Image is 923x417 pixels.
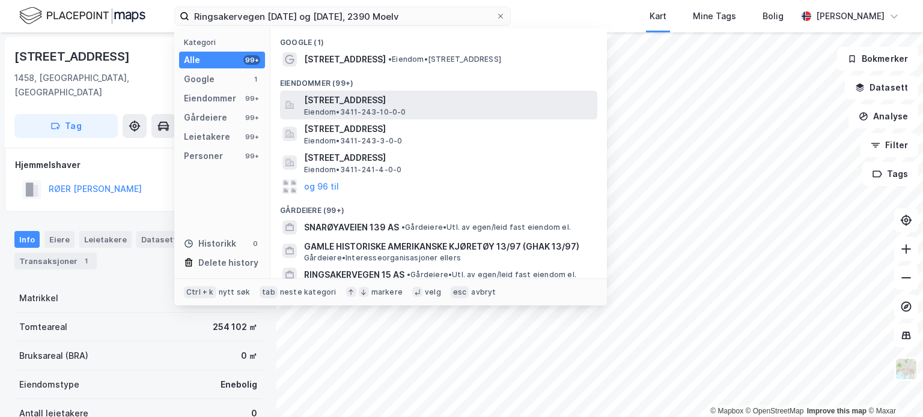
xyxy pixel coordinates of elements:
span: [STREET_ADDRESS] [304,52,386,67]
div: Eiere [44,231,75,248]
div: 0 ㎡ [241,349,257,363]
div: neste kategori [280,287,337,297]
div: [PERSON_NAME] [816,9,885,23]
button: Analyse [848,104,918,128]
iframe: Chat Widget [863,359,923,417]
div: Personer [184,149,223,163]
div: Mine Tags [693,9,736,23]
button: Tags [862,162,918,186]
div: Transaksjoner [14,253,97,269]
div: Datasett [136,231,181,248]
span: GAMLE HISTORISKE AMERIKANSKE KJØRETØY 13/97 (GHAK 13/97) [304,239,592,254]
div: Eiendommer [184,91,236,106]
span: Eiendom • 3411-241-4-0-0 [304,165,401,175]
div: Tomteareal [19,320,67,334]
img: logo.f888ab2527a4732fd821a326f86c7f29.svg [19,5,145,26]
div: Historikk [184,236,236,251]
div: 0 [251,239,260,248]
div: Delete history [198,256,258,270]
div: 99+ [243,151,260,161]
div: [STREET_ADDRESS] [14,47,132,66]
span: Gårdeiere • Interesseorganisasjoner ellers [304,253,461,263]
div: Google (1) [270,28,607,50]
span: [STREET_ADDRESS] [304,93,592,107]
div: Leietakere [184,130,230,144]
a: Improve this map [807,407,867,415]
div: 99+ [243,113,260,122]
div: Gårdeiere [184,110,227,125]
span: Eiendom • [STREET_ADDRESS] [388,55,501,64]
div: Kart [650,9,666,23]
div: Leietakere [79,231,132,248]
div: markere [371,287,403,297]
span: • [401,223,405,232]
div: esc [451,286,469,298]
div: Alle [184,53,200,67]
button: Tag [14,114,118,138]
span: RINGSAKERVEGEN 15 AS [304,268,404,282]
button: Filter [861,133,918,157]
div: Hjemmelshaver [15,158,261,172]
span: • [407,270,410,279]
span: Eiendom • 3411-243-10-0-0 [304,107,406,117]
div: Matrikkel [19,291,58,305]
div: 254 102 ㎡ [213,320,257,334]
div: Bolig [763,9,784,23]
button: og 96 til [304,179,339,194]
div: Eiendommer (99+) [270,69,607,91]
div: nytt søk [219,287,251,297]
img: Z [895,358,918,380]
button: Datasett [845,76,918,100]
span: [STREET_ADDRESS] [304,122,592,136]
div: 1 [80,255,92,267]
div: Bruksareal (BRA) [19,349,88,363]
div: Kategori [184,38,265,47]
button: Bokmerker [837,47,918,71]
div: Enebolig [221,377,257,392]
input: Søk på adresse, matrikkel, gårdeiere, leietakere eller personer [189,7,496,25]
div: velg [425,287,441,297]
div: Eiendomstype [19,377,79,392]
a: OpenStreetMap [746,407,804,415]
div: Ctrl + k [184,286,216,298]
div: 99+ [243,94,260,103]
div: 99+ [243,55,260,65]
span: • [388,55,392,64]
span: SNARØYAVEIEN 139 AS [304,220,399,235]
div: avbryt [471,287,496,297]
div: Gårdeiere (99+) [270,196,607,218]
div: Info [14,231,40,248]
span: Gårdeiere • Utl. av egen/leid fast eiendom el. [407,270,576,280]
div: tab [260,286,278,298]
div: 1458, [GEOGRAPHIC_DATA], [GEOGRAPHIC_DATA] [14,71,203,100]
div: 99+ [243,132,260,142]
span: [STREET_ADDRESS] [304,151,592,165]
div: Google [184,72,215,86]
div: Kontrollprogram for chat [863,359,923,417]
a: Mapbox [710,407,743,415]
span: Gårdeiere • Utl. av egen/leid fast eiendom el. [401,223,571,232]
span: Eiendom • 3411-243-3-0-0 [304,136,402,146]
div: 1 [251,74,260,84]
